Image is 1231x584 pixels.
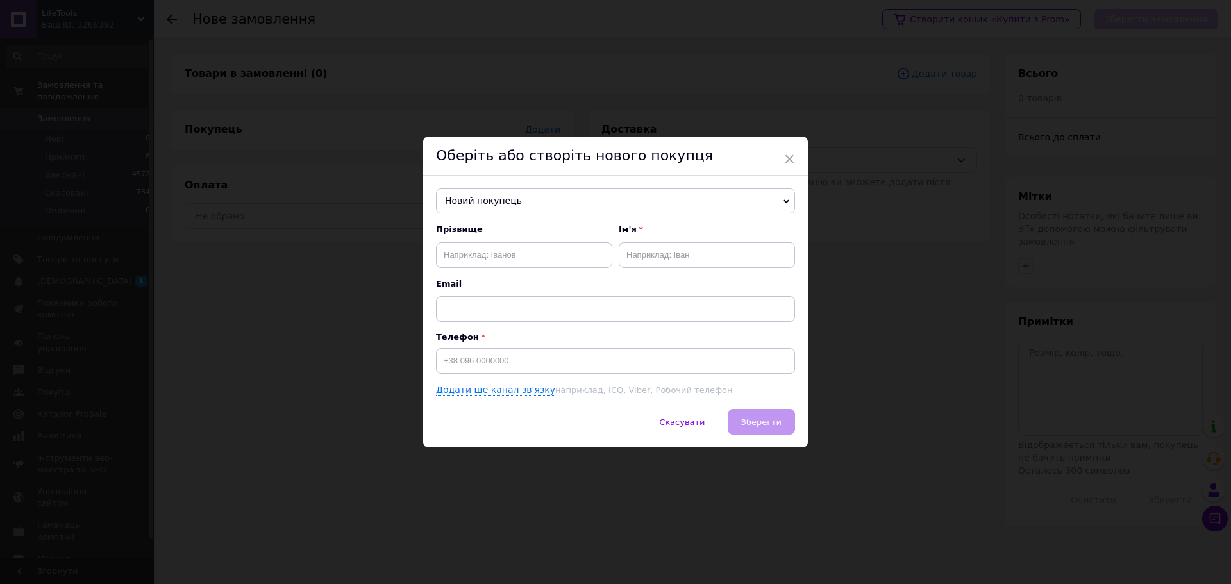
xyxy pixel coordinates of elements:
span: Новий покупець [436,188,795,214]
input: Наприклад: Іванов [436,242,612,268]
div: Оберіть або створіть нового покупця [423,137,808,176]
input: Наприклад: Іван [619,242,795,268]
p: Телефон [436,332,795,342]
span: × [783,148,795,170]
span: Ім'я [619,224,795,235]
span: Email [436,278,795,290]
span: Скасувати [659,417,705,427]
input: +38 096 0000000 [436,348,795,374]
button: Скасувати [646,409,718,435]
span: Прізвище [436,224,612,235]
a: Додати ще канал зв'язку [436,385,555,396]
span: наприклад, ICQ, Viber, Робочий телефон [555,385,732,395]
